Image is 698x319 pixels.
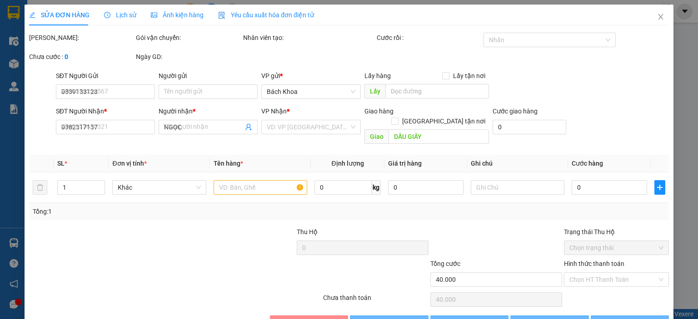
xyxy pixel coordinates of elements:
[654,180,665,195] button: plus
[493,120,566,134] input: Cước giao hàng
[569,241,663,255] span: Chọn trạng thái
[136,33,241,43] div: Gói vận chuyển:
[218,11,314,19] span: Yêu cầu xuất hóa đơn điện tử
[364,72,390,79] span: Lấy hàng
[572,160,603,167] span: Cước hàng
[430,260,460,267] span: Tổng cước
[56,106,155,116] div: SĐT Người Nhận
[471,180,564,195] input: Ghi Chú
[467,155,568,172] th: Ghi chú
[655,184,665,191] span: plus
[29,11,90,19] span: SỬA ĐƠN HÀNG
[245,123,252,131] span: user-add
[261,108,287,115] span: VP Nhận
[29,33,134,43] div: [PERSON_NAME]:
[322,293,429,309] div: Chưa thanh toán
[112,160,146,167] span: Đơn vị tính
[364,84,385,98] span: Lấy
[29,52,134,62] div: Chưa cước :
[29,12,35,18] span: edit
[104,11,136,19] span: Lịch sử
[118,181,200,194] span: Khác
[159,106,258,116] div: Người nhận
[267,85,355,98] span: Bách Khoa
[388,160,422,167] span: Giá trị hàng
[564,260,624,267] label: Hình thức thanh toán
[364,108,393,115] span: Giao hàng
[151,12,157,18] span: picture
[388,129,489,144] input: Dọc đường
[136,52,241,62] div: Ngày GD:
[564,227,669,237] div: Trạng thái Thu Hộ
[493,108,538,115] label: Cước giao hàng
[364,129,388,144] span: Giao
[331,160,364,167] span: Định lượng
[385,84,489,98] input: Dọc đường
[56,71,155,81] div: SĐT Người Gửi
[33,206,270,216] div: Tổng: 1
[218,12,225,19] img: icon
[57,160,65,167] span: SL
[261,71,360,81] div: VP gửi
[151,11,204,19] span: Ảnh kiện hàng
[214,160,243,167] span: Tên hàng
[377,33,482,43] div: Cước rồi :
[449,71,489,81] span: Lấy tận nơi
[33,180,47,195] button: delete
[214,180,307,195] input: VD: Bàn, Ghế
[65,53,68,60] b: 0
[372,180,381,195] span: kg
[648,5,673,30] button: Close
[104,12,110,18] span: clock-circle
[159,71,258,81] div: Người gửi
[296,228,317,236] span: Thu Hộ
[243,33,375,43] div: Nhân viên tạo:
[399,116,489,126] span: [GEOGRAPHIC_DATA] tận nơi
[657,13,664,20] span: close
